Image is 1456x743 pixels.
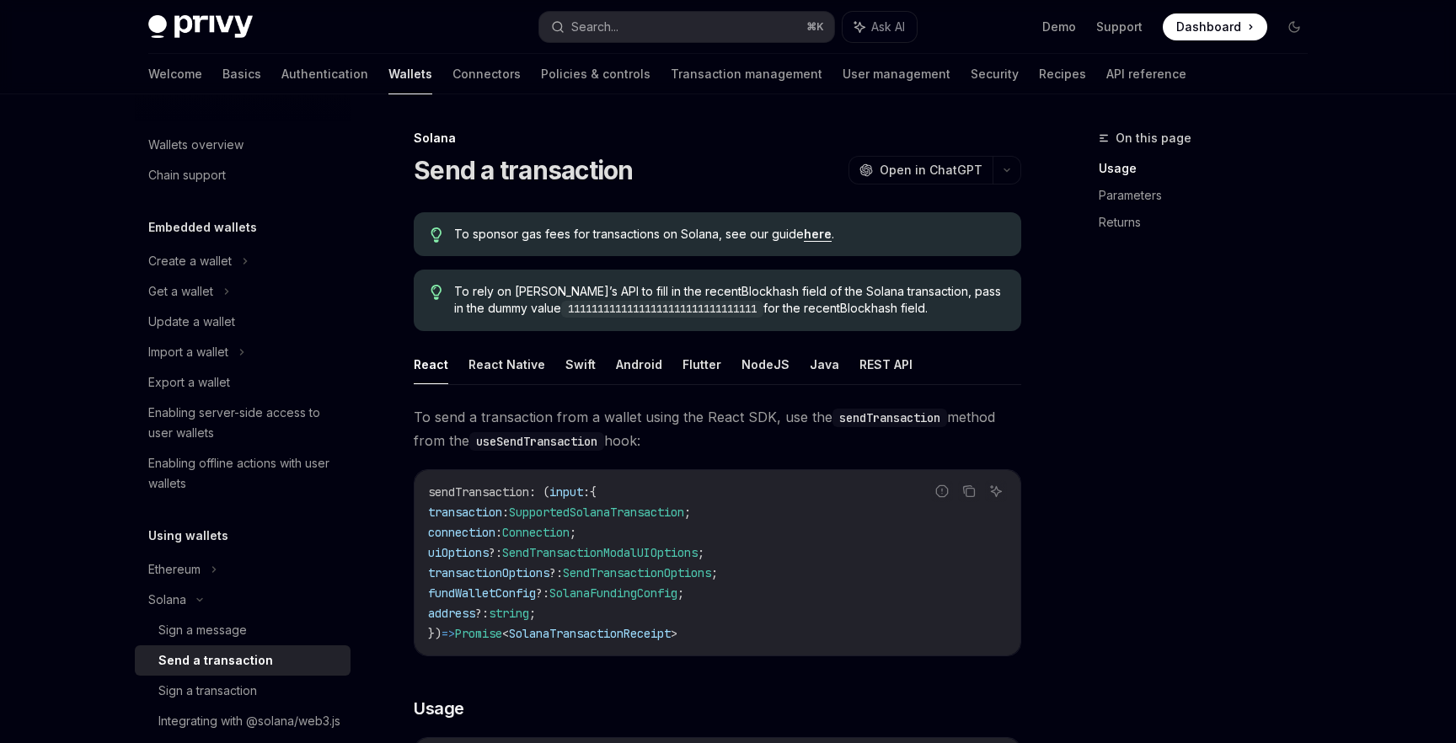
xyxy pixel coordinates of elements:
[135,676,351,706] a: Sign a transaction
[502,626,509,641] span: <
[843,12,917,42] button: Ask AI
[848,156,993,184] button: Open in ChatGPT
[414,130,1021,147] div: Solana
[616,345,662,384] button: Android
[698,545,704,560] span: ;
[1099,182,1321,209] a: Parameters
[583,484,590,500] span: :
[1042,19,1076,35] a: Demo
[442,626,455,641] span: =>
[135,307,351,337] a: Update a wallet
[428,626,442,641] span: })
[455,626,502,641] span: Promise
[541,54,650,94] a: Policies & controls
[880,162,982,179] span: Open in ChatGPT
[414,405,1021,452] span: To send a transaction from a wallet using the React SDK, use the method from the hook:
[414,697,464,720] span: Usage
[135,160,351,190] a: Chain support
[561,301,763,318] code: 11111111111111111111111111111111
[135,367,351,398] a: Export a wallet
[489,545,502,560] span: ?:
[502,545,698,560] span: SendTransactionModalUIOptions
[158,681,257,701] div: Sign a transaction
[428,565,549,580] span: transactionOptions
[539,12,834,42] button: Search...⌘K
[135,398,351,448] a: Enabling server-side access to user wallets
[1096,19,1143,35] a: Support
[804,227,832,242] a: here
[1099,155,1321,182] a: Usage
[428,585,536,601] span: fundWalletConfig
[428,545,489,560] span: uiOptions
[475,606,489,621] span: ?:
[502,505,509,520] span: :
[529,484,549,500] span: : (
[1281,13,1308,40] button: Toggle dark mode
[1176,19,1241,35] span: Dashboard
[148,281,213,302] div: Get a wallet
[148,15,253,39] img: dark logo
[452,54,521,94] a: Connectors
[684,505,691,520] span: ;
[148,590,186,610] div: Solana
[148,342,228,362] div: Import a wallet
[468,345,545,384] button: React Native
[711,565,718,580] span: ;
[958,480,980,502] button: Copy the contents from the code block
[428,525,495,540] span: connection
[135,706,351,736] a: Integrating with @solana/web3.js
[428,505,502,520] span: transaction
[571,17,618,37] div: Search...
[509,505,684,520] span: SupportedSolanaTransaction
[671,54,822,94] a: Transaction management
[222,54,261,94] a: Basics
[509,626,671,641] span: SolanaTransactionReceipt
[832,409,947,427] code: sendTransaction
[428,484,529,500] span: sendTransaction
[414,345,448,384] button: React
[549,484,583,500] span: input
[148,372,230,393] div: Export a wallet
[971,54,1019,94] a: Security
[135,448,351,499] a: Enabling offline actions with user wallets
[158,711,340,731] div: Integrating with @solana/web3.js
[148,559,201,580] div: Ethereum
[843,54,950,94] a: User management
[148,312,235,332] div: Update a wallet
[148,217,257,238] h5: Embedded wallets
[158,620,247,640] div: Sign a message
[671,626,677,641] span: >
[281,54,368,94] a: Authentication
[135,130,351,160] a: Wallets overview
[590,484,597,500] span: {
[502,525,570,540] span: Connection
[148,403,340,443] div: Enabling server-side access to user wallets
[536,585,549,601] span: ?:
[428,606,475,621] span: address
[871,19,905,35] span: Ask AI
[741,345,790,384] button: NodeJS
[570,525,576,540] span: ;
[454,283,1004,318] span: To rely on [PERSON_NAME]’s API to fill in the recentBlockhash field of the Solana transaction, pa...
[549,565,563,580] span: ?:
[454,226,1004,243] span: To sponsor gas fees for transactions on Solana, see our guide .
[1099,209,1321,236] a: Returns
[1116,128,1191,148] span: On this page
[931,480,953,502] button: Report incorrect code
[431,227,442,243] svg: Tip
[148,251,232,271] div: Create a wallet
[1163,13,1267,40] a: Dashboard
[1106,54,1186,94] a: API reference
[135,645,351,676] a: Send a transaction
[148,165,226,185] div: Chain support
[489,606,529,621] span: string
[495,525,502,540] span: :
[806,20,824,34] span: ⌘ K
[677,585,684,601] span: ;
[148,526,228,546] h5: Using wallets
[148,54,202,94] a: Welcome
[1039,54,1086,94] a: Recipes
[563,565,711,580] span: SendTransactionOptions
[158,650,273,671] div: Send a transaction
[135,615,351,645] a: Sign a message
